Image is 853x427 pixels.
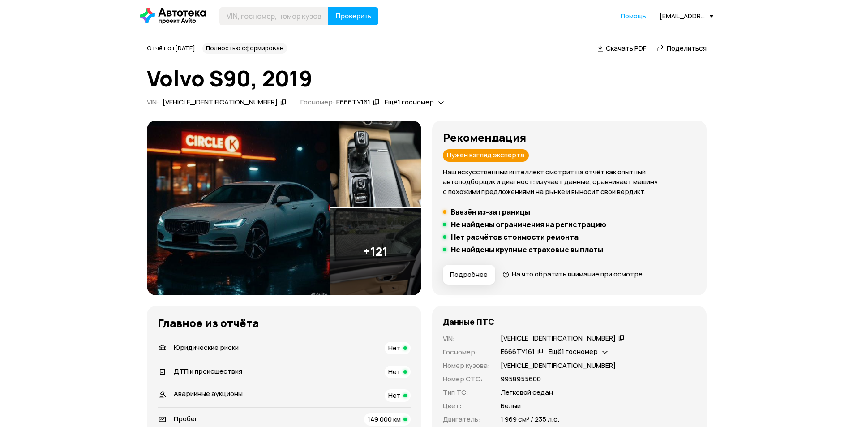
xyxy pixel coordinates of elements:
[147,44,195,52] span: Отчёт от [DATE]
[451,207,530,216] h5: Ввезён из-за границы
[336,98,370,107] div: Е666ТУ161
[501,388,553,397] p: Легковой седан
[443,361,490,371] p: Номер кузова :
[174,343,239,352] span: Юридические риски
[335,13,371,20] span: Проверить
[502,269,643,279] a: На что обратить внимание при осмотре
[174,389,243,398] span: Аварийные аукционы
[667,43,707,53] span: Поделиться
[657,43,707,53] a: Поделиться
[451,220,606,229] h5: Не найдены ограничения на регистрацию
[174,367,242,376] span: ДТП и происшествия
[328,7,378,25] button: Проверить
[147,66,707,91] h1: Volvo S90, 2019
[443,265,495,285] button: Подробнее
[443,167,696,197] p: Наш искусственный интеллект смотрит на отчёт как опытный автоподборщик и диагност: изучает данные...
[202,43,287,54] div: Полностью сформирован
[501,401,521,411] p: Белый
[174,414,198,423] span: Пробег
[451,233,579,242] h5: Нет расчётов стоимости ремонта
[158,317,411,329] h3: Главное из отчёта
[549,347,598,356] span: Ещё 1 госномер
[443,149,529,162] div: Нужен взгляд эксперта
[443,388,490,397] p: Тип ТС :
[501,414,559,424] p: 1 969 см³ / 235 л.с.
[443,374,490,384] p: Номер СТС :
[443,131,696,144] h3: Рекомендация
[163,98,278,107] div: [VEHICLE_IDENTIFICATION_NUMBER]
[388,343,401,353] span: Нет
[443,414,490,424] p: Двигатель :
[443,401,490,411] p: Цвет :
[450,270,488,279] span: Подробнее
[443,334,490,344] p: VIN :
[300,97,335,107] span: Госномер:
[501,334,616,343] div: [VEHICLE_IDENTIFICATION_NUMBER]
[451,245,603,254] h5: Не найдены крупные страховые выплаты
[621,12,646,21] a: Помощь
[501,347,535,357] div: Е666ТУ161
[388,367,401,376] span: Нет
[501,374,541,384] p: 9958955600
[621,12,646,20] span: Помощь
[219,7,329,25] input: VIN, госномер, номер кузова
[660,12,713,20] div: [EMAIL_ADDRESS][DOMAIN_NAME]
[597,43,646,53] a: Скачать PDF
[512,269,643,279] span: На что обратить внимание при осмотре
[388,391,401,400] span: Нет
[606,43,646,53] span: Скачать PDF
[368,414,401,424] span: 149 000 км
[501,361,616,371] p: [VEHICLE_IDENTIFICATION_NUMBER]
[147,97,159,107] span: VIN :
[443,347,490,357] p: Госномер :
[443,317,494,327] h4: Данные ПТС
[385,97,434,107] span: Ещё 1 госномер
